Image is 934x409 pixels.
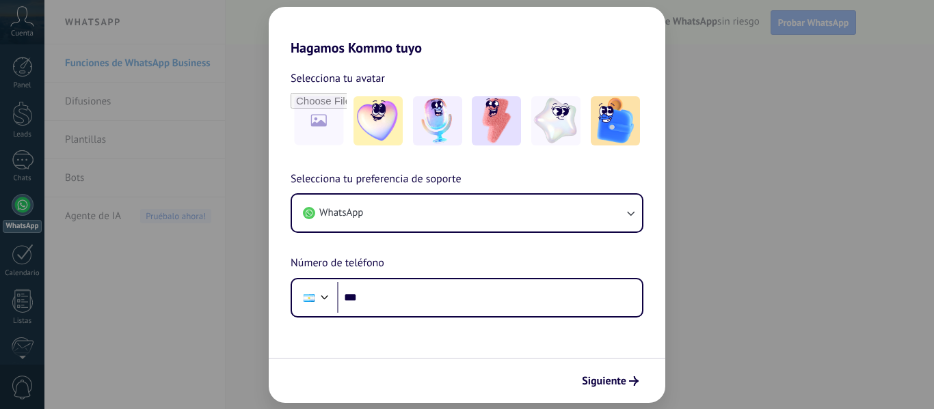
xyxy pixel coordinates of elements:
[576,369,645,393] button: Siguiente
[413,96,462,145] img: -2.jpeg
[296,283,322,312] div: Argentina: + 54
[291,171,462,188] span: Selecciona tu preferencia de soporte
[291,255,384,272] span: Número de teléfono
[319,206,363,220] span: WhatsApp
[582,376,626,386] span: Siguiente
[531,96,581,145] img: -4.jpeg
[291,70,385,87] span: Selecciona tu avatar
[353,96,403,145] img: -1.jpeg
[591,96,640,145] img: -5.jpeg
[472,96,521,145] img: -3.jpeg
[269,7,665,56] h2: Hagamos Kommo tuyo
[292,195,642,231] button: WhatsApp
